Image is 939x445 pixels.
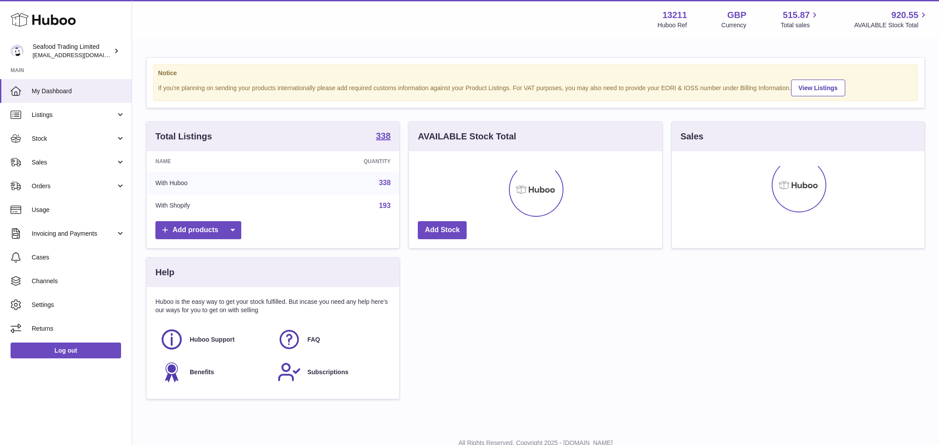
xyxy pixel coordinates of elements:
a: Huboo Support [160,328,269,351]
span: Huboo Support [190,336,235,344]
h3: Help [155,266,174,278]
div: Currency [722,21,747,29]
a: Benefits [160,360,269,384]
span: Total sales [781,21,820,29]
a: 515.87 Total sales [781,9,820,29]
span: 920.55 [891,9,918,21]
a: 338 [376,131,390,142]
strong: GBP [727,9,746,21]
h3: Sales [681,131,703,142]
img: internalAdmin-13211@internal.huboo.com [11,44,24,58]
td: With Huboo [147,171,283,194]
a: Log out [11,343,121,358]
strong: Notice [158,69,913,77]
p: Huboo is the easy way to get your stock fulfilled. But incase you need any help here's our ways f... [155,298,390,314]
th: Quantity [283,151,400,171]
td: With Shopify [147,194,283,217]
a: 920.55 AVAILABLE Stock Total [854,9,928,29]
span: Subscriptions [307,368,348,376]
span: FAQ [307,336,320,344]
a: Add products [155,221,241,239]
span: Cases [32,253,125,262]
span: Usage [32,206,125,214]
span: My Dashboard [32,87,125,95]
a: FAQ [277,328,386,351]
a: 338 [379,179,391,186]
span: Orders [32,182,116,190]
span: Invoicing and Payments [32,230,116,238]
span: [EMAIL_ADDRESS][DOMAIN_NAME] [33,51,129,58]
span: Settings [32,301,125,309]
span: 515.87 [783,9,810,21]
strong: 13211 [663,9,687,21]
span: Benefits [190,368,214,376]
div: Huboo Ref [658,21,687,29]
span: AVAILABLE Stock Total [854,21,928,29]
div: Seafood Trading Limited [33,43,112,59]
a: 193 [379,202,391,209]
strong: 338 [376,131,390,140]
th: Name [147,151,283,171]
span: Returns [32,325,125,333]
span: Listings [32,111,116,119]
span: Channels [32,277,125,285]
h3: AVAILABLE Stock Total [418,131,516,142]
span: Sales [32,158,116,167]
a: Subscriptions [277,360,386,384]
div: If you're planning on sending your products internationally please add required customs informati... [158,78,913,96]
a: Add Stock [418,221,467,239]
h3: Total Listings [155,131,212,142]
a: View Listings [791,80,845,96]
span: Stock [32,135,116,143]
